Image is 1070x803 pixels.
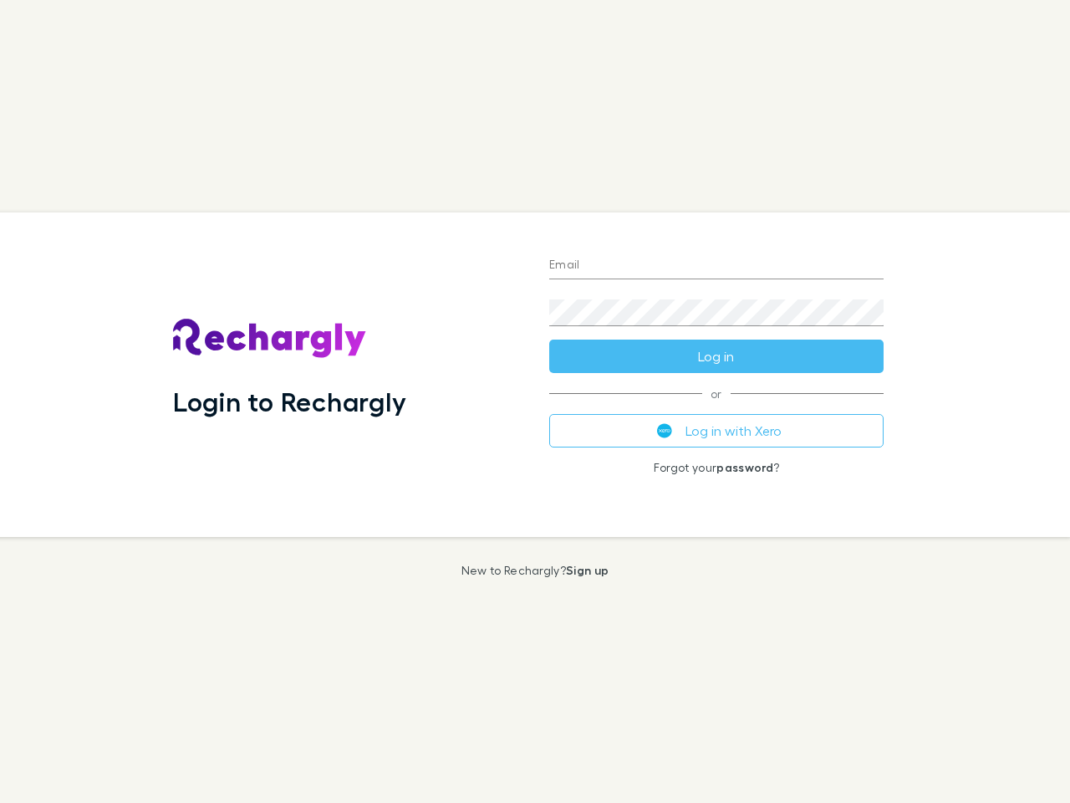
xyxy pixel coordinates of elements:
a: Sign up [566,563,609,577]
img: Rechargly's Logo [173,319,367,359]
span: or [549,393,884,394]
button: Log in with Xero [549,414,884,448]
img: Xero's logo [657,423,672,438]
p: New to Rechargly? [461,564,609,577]
p: Forgot your ? [549,461,884,474]
h1: Login to Rechargly [173,386,406,417]
a: password [716,460,773,474]
button: Log in [549,340,884,373]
